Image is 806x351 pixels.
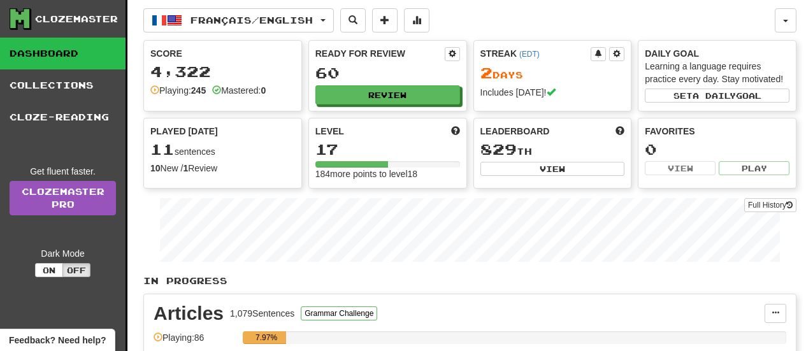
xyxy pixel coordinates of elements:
[744,198,796,212] button: Full History
[404,8,429,32] button: More stats
[480,65,625,82] div: Day s
[645,60,789,85] div: Learning a language requires practice every day. Stay motivated!
[480,140,517,158] span: 829
[645,89,789,103] button: Seta dailygoal
[10,247,116,260] div: Dark Mode
[645,141,789,157] div: 0
[10,165,116,178] div: Get fluent faster.
[35,263,63,277] button: On
[230,307,294,320] div: 1,079 Sentences
[143,8,334,32] button: Français/English
[480,86,625,99] div: Includes [DATE]!
[645,125,789,138] div: Favorites
[150,47,295,60] div: Score
[451,125,460,138] span: Score more points to level up
[150,140,175,158] span: 11
[315,65,460,81] div: 60
[519,50,540,59] a: (EDT)
[183,163,188,173] strong: 1
[62,263,90,277] button: Off
[150,84,206,97] div: Playing:
[480,141,625,158] div: th
[372,8,398,32] button: Add sentence to collection
[480,125,550,138] span: Leaderboard
[191,85,206,96] strong: 245
[35,13,118,25] div: Clozemaster
[10,181,116,215] a: ClozemasterPro
[645,161,716,175] button: View
[191,15,313,25] span: Français / English
[719,161,789,175] button: Play
[150,141,295,158] div: sentences
[212,84,266,97] div: Mastered:
[645,47,789,60] div: Daily Goal
[150,162,295,175] div: New / Review
[143,275,796,287] p: In Progress
[693,91,736,100] span: a daily
[9,334,106,347] span: Open feedback widget
[150,125,218,138] span: Played [DATE]
[247,331,286,344] div: 7.97%
[315,141,460,157] div: 17
[315,47,445,60] div: Ready for Review
[480,47,591,60] div: Streak
[315,85,460,104] button: Review
[615,125,624,138] span: This week in points, UTC
[150,163,161,173] strong: 10
[315,125,344,138] span: Level
[315,168,460,180] div: 184 more points to level 18
[301,306,377,320] button: Grammar Challenge
[480,162,625,176] button: View
[340,8,366,32] button: Search sentences
[261,85,266,96] strong: 0
[480,64,493,82] span: 2
[154,304,224,323] div: Articles
[150,64,295,80] div: 4,322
